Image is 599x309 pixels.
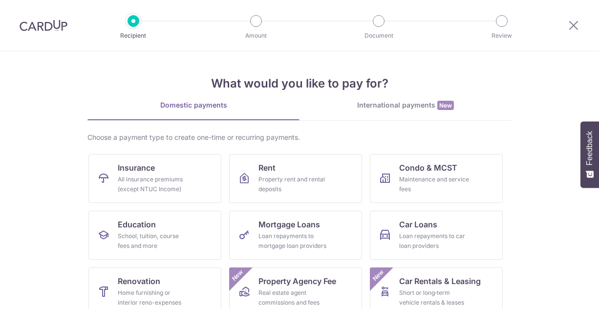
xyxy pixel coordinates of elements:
[399,219,437,230] span: Car Loans
[585,131,594,165] span: Feedback
[466,31,538,41] p: Review
[118,162,155,174] span: Insurance
[342,31,415,41] p: Document
[118,175,188,194] div: All insurance premiums (except NTUC Income)
[399,275,481,287] span: Car Rentals & Leasing
[229,154,362,203] a: RentProperty rent and rental deposits
[20,20,67,31] img: CardUp
[229,211,362,260] a: Mortgage LoansLoan repayments to mortgage loan providers
[299,100,512,110] div: International payments
[258,231,329,251] div: Loan repayments to mortgage loan providers
[370,267,386,284] span: New
[87,75,512,92] h4: What would you like to pay for?
[87,132,512,142] div: Choose a payment type to create one-time or recurring payments.
[220,31,292,41] p: Amount
[258,175,329,194] div: Property rent and rental deposits
[258,288,329,308] div: Real estate agent commissions and fees
[230,267,246,284] span: New
[399,175,470,194] div: Maintenance and service fees
[118,288,188,308] div: Home furnishing or interior reno-expenses
[399,162,457,174] span: Condo & MCST
[580,121,599,188] button: Feedback - Show survey
[437,101,454,110] span: New
[88,154,221,203] a: InsuranceAll insurance premiums (except NTUC Income)
[118,219,156,230] span: Education
[399,231,470,251] div: Loan repayments to car loan providers
[97,31,170,41] p: Recipient
[118,231,188,251] div: School, tuition, course fees and more
[258,219,320,230] span: Mortgage Loans
[370,154,503,203] a: Condo & MCSTMaintenance and service fees
[258,162,276,174] span: Rent
[370,211,503,260] a: Car LoansLoan repayments to car loan providers
[258,275,336,287] span: Property Agency Fee
[88,211,221,260] a: EducationSchool, tuition, course fees and more
[118,275,160,287] span: Renovation
[87,100,299,110] div: Domestic payments
[399,288,470,308] div: Short or long‑term vehicle rentals & leases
